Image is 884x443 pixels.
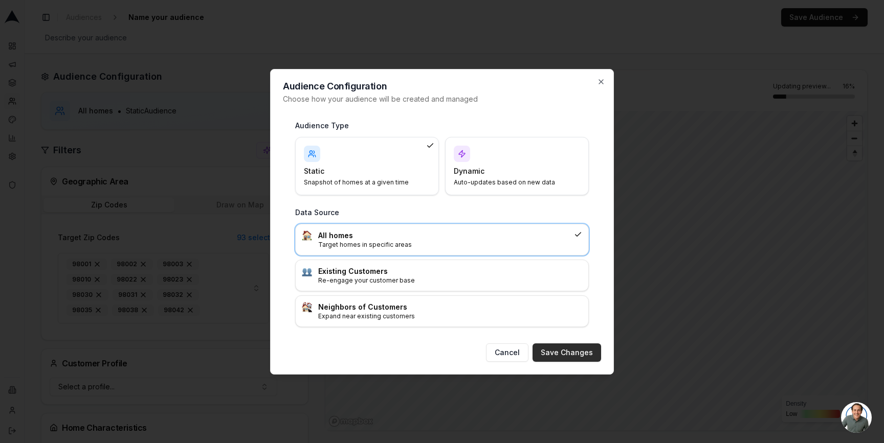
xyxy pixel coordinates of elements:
[304,178,418,186] p: Snapshot of homes at a given time
[318,266,582,276] h3: Existing Customers
[454,178,568,186] p: Auto-updates based on new data
[445,137,589,195] div: DynamicAuto-updates based on new data
[302,266,312,276] img: :busts_in_silhouette:
[318,241,570,249] p: Target homes in specific areas
[533,343,601,362] button: Save Changes
[283,94,601,104] p: Choose how your audience will be created and managed
[283,82,601,91] h2: Audience Configuration
[318,312,582,320] p: Expand near existing customers
[318,230,570,241] h3: All homes
[318,302,582,312] h3: Neighbors of Customers
[454,166,568,176] h4: Dynamic
[295,207,589,218] h3: Data Source
[304,166,418,176] h4: Static
[486,343,528,362] button: Cancel
[295,224,589,255] div: :house:All homesTarget homes in specific areas
[302,230,312,241] img: :house:
[302,302,312,312] img: :house_buildings:
[318,276,582,285] p: Re-engage your customer base
[295,260,589,291] div: :busts_in_silhouette:Existing CustomersRe-engage your customer base
[295,121,589,131] h3: Audience Type
[295,295,589,327] div: :house_buildings:Neighbors of CustomersExpand near existing customers
[295,137,439,195] div: StaticSnapshot of homes at a given time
